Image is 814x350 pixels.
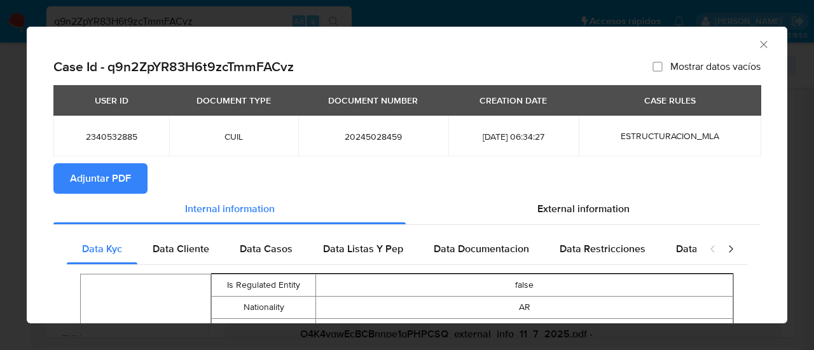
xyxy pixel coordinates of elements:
[70,165,131,192] span: Adjuntar PDF
[53,163,148,194] button: Adjuntar PDF
[185,201,275,216] span: Internal information
[153,241,209,256] span: Data Cliente
[321,90,425,111] div: DOCUMENT NUMBER
[82,241,122,256] span: Data Kyc
[87,90,136,111] div: USER ID
[27,27,787,323] div: closure-recommendation-modal
[676,241,764,256] span: Data Publicaciones
[472,90,555,111] div: CREATION DATE
[184,131,282,142] span: CUIL
[316,296,733,318] td: AR
[670,60,761,73] span: Mostrar datos vacíos
[212,274,316,296] td: Is Regulated Entity
[189,90,279,111] div: DOCUMENT TYPE
[316,318,733,340] td: false
[53,194,761,224] div: Detailed info
[464,131,563,142] span: [DATE] 06:34:27
[53,58,294,75] h2: Case Id - q9n2ZpYR83H6t9zcTmmFACvz
[314,131,433,142] span: 20245028459
[537,201,630,216] span: External information
[434,241,529,256] span: Data Documentacion
[212,318,316,340] td: Is Pep
[240,241,293,256] span: Data Casos
[560,241,645,256] span: Data Restricciones
[637,90,703,111] div: CASE RULES
[212,296,316,318] td: Nationality
[69,131,154,142] span: 2340532885
[621,130,719,142] span: ESTRUCTURACION_MLA
[67,234,696,264] div: Detailed internal info
[316,274,733,296] td: false
[652,62,663,72] input: Mostrar datos vacíos
[323,241,403,256] span: Data Listas Y Pep
[757,38,769,50] button: Cerrar ventana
